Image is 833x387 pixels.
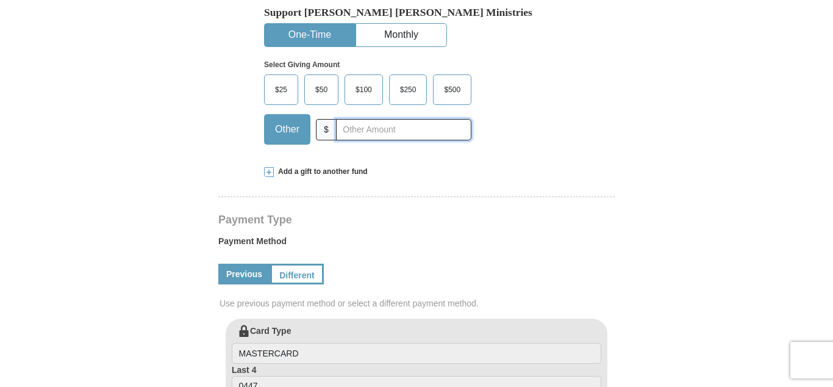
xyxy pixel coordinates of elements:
[274,167,368,177] span: Add a gift to another fund
[218,264,270,284] a: Previous
[316,119,337,140] span: $
[309,81,334,99] span: $50
[220,297,616,309] span: Use previous payment method or select a different payment method.
[218,235,615,253] label: Payment Method
[264,6,569,19] h5: Support [PERSON_NAME] [PERSON_NAME] Ministries
[232,325,601,364] label: Card Type
[349,81,378,99] span: $100
[438,81,467,99] span: $500
[269,81,293,99] span: $25
[394,81,423,99] span: $250
[265,24,355,46] button: One-Time
[336,119,471,140] input: Other Amount
[232,343,601,364] input: Card Type
[270,264,324,284] a: Different
[356,24,446,46] button: Monthly
[269,120,306,139] span: Other
[264,60,340,69] strong: Select Giving Amount
[218,215,615,225] h4: Payment Type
